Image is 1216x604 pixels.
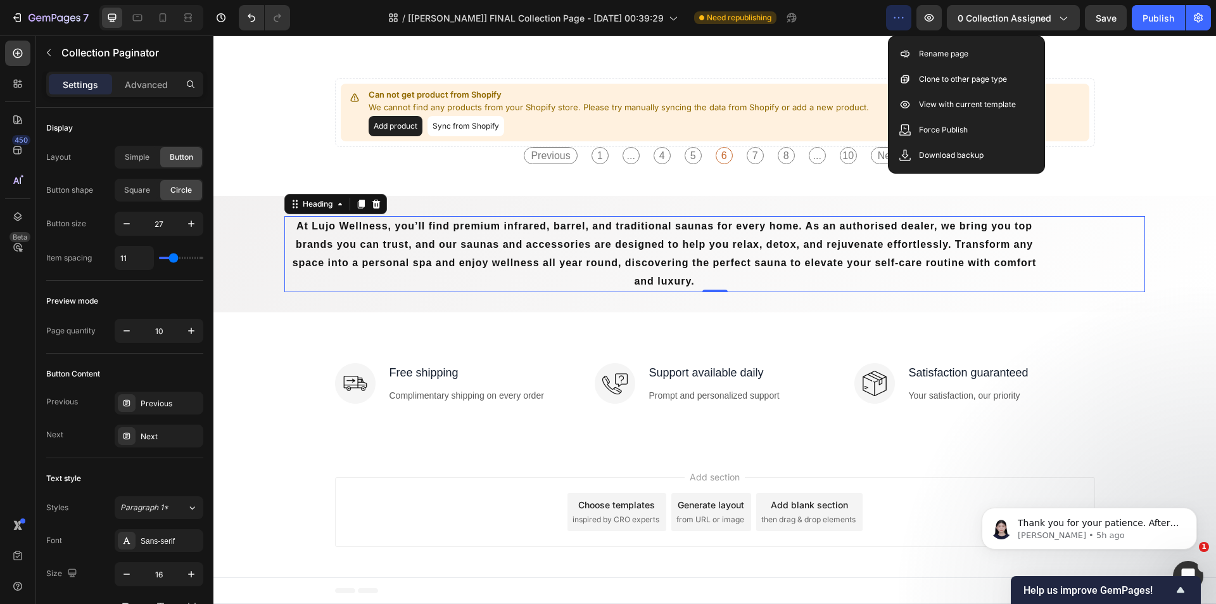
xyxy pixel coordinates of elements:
[919,124,968,136] p: Force Publish
[440,112,457,129] span: 4
[463,479,531,490] span: from URL or image
[919,48,968,60] p: Rename page
[471,112,488,129] span: 5
[170,184,192,196] span: Circle
[436,329,566,346] p: Support available daily
[214,80,291,101] button: Sync from Shopify
[695,329,815,346] p: Satisfaction guaranteed
[919,98,1016,111] p: View with current template
[402,11,405,25] span: /
[695,354,815,367] p: Your satisfaction, our priority
[63,78,98,91] p: Settings
[46,252,92,264] div: Item spacing
[170,151,193,163] span: Button
[310,112,364,129] span: Previous
[1023,584,1173,596] span: Help us improve GemPages!
[1173,561,1203,591] iframe: Intercom live chat
[378,112,395,129] span: 1
[409,112,426,129] span: ...
[46,396,78,408] div: Previous
[5,5,94,30] button: 7
[141,431,200,442] div: Next
[947,5,1080,30] button: 0 collection assigned
[963,481,1216,570] iframe: Intercom notifications message
[46,368,100,380] div: Button Content
[408,11,664,25] span: [[PERSON_NAME]] FINAL Collection Page - [DATE] 00:39:29
[1096,13,1117,23] span: Save
[120,502,168,513] span: Paragraph 1*
[125,151,149,163] span: Simple
[115,247,153,269] input: Auto
[176,354,331,367] p: Complimentary shipping on every order
[125,78,168,91] p: Advanced
[176,329,331,346] p: Free shipping
[124,184,150,196] span: Square
[919,73,1007,86] p: Clone to other page type
[919,149,984,162] p: Download backup
[1199,542,1209,552] span: 1
[46,429,63,440] div: Next
[641,328,681,368] img: Alt Image
[381,328,422,368] img: Alt Image
[55,49,218,60] p: Message from Alice, sent 5h ago
[87,163,122,174] div: Heading
[502,112,519,129] span: 6
[707,12,771,23] span: Need republishing
[9,232,30,242] div: Beta
[595,112,612,129] span: ...
[12,135,30,145] div: 450
[61,45,198,60] p: Collection Paginator
[83,10,89,25] p: 7
[46,325,96,337] div: Page quantity
[46,473,81,484] div: Text style
[464,463,531,476] div: Generate layout
[359,479,446,490] span: inspired by CRO experts
[533,112,550,129] span: 7
[46,151,71,163] div: Layout
[46,295,98,307] div: Preview mode
[239,5,290,30] div: Undo/Redo
[46,184,93,196] div: Button shape
[122,328,162,368] img: Alt Image
[46,502,68,513] div: Styles
[557,463,635,476] div: Add blank section
[1085,5,1127,30] button: Save
[1143,11,1174,25] div: Publish
[436,354,566,367] p: Prompt and personalized support
[626,112,643,129] span: 10
[564,112,581,129] span: 8
[46,535,62,546] div: Font
[213,35,1216,604] iframe: Design area
[141,398,200,409] div: Previous
[46,218,86,229] div: Button size
[1132,5,1185,30] button: Publish
[1023,582,1188,598] button: Show survey - Help us improve GemPages!
[141,536,200,547] div: Sans-serif
[548,479,642,490] span: then drag & drop elements
[46,565,80,582] div: Size
[55,37,217,210] span: Thank you for your patience. After thoroughly reviewing your case, this issue requires assistance...
[657,112,692,129] span: Next
[115,496,203,519] button: Paragraph 1*
[46,122,73,134] div: Display
[365,463,441,476] div: Choose templates
[958,11,1051,25] span: 0 collection assigned
[471,435,531,448] span: Add section
[79,185,823,250] strong: At Lujo Wellness, you’ll find premium infrared, barrel, and traditional saunas for every home. As...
